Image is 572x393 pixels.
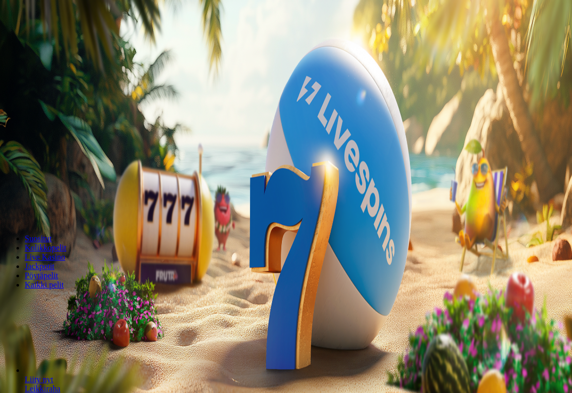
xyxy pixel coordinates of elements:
[25,271,58,280] span: Pöytäpelit
[25,280,64,289] span: Kaikki pelit
[25,375,53,384] a: Gates of Olympus Super Scatter
[25,253,65,261] a: Live Kasino
[25,243,66,252] a: Kolikkopelit
[25,375,53,384] span: Liity nyt
[4,217,568,290] nav: Lobby
[25,234,51,243] a: Suositut
[25,384,60,393] a: Gates of Olympus Super Scatter
[4,217,568,309] header: Lobby
[25,262,55,271] span: Jackpotit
